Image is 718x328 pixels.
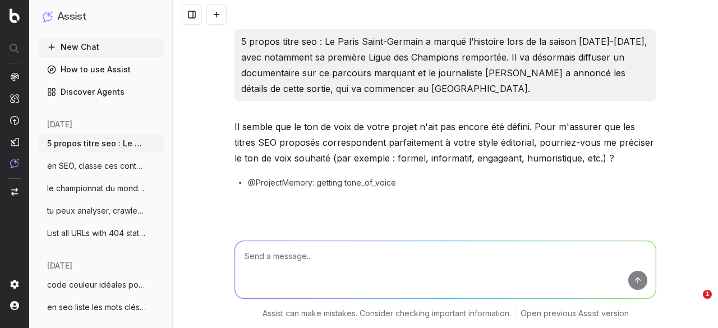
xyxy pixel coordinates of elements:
button: 5 propos titre seo : Le Paris Saint-Germ [38,135,164,153]
button: List all URLs with 404 status code from [38,224,164,242]
span: @ProjectMemory: getting tone_of_voice [248,177,396,188]
span: List all URLs with 404 status code from [47,228,146,239]
img: My account [10,301,19,310]
button: en SEO, classe ces contenus en chaud fro [38,157,164,175]
button: le championnat du monde masculin de vole [38,179,164,197]
p: Il semble que le ton de voix de votre projet n'ait pas encore été défini. Pour m'assurer que les ... [234,119,656,166]
button: tu peux analyser, crawler rapidement un [38,202,164,220]
p: 5 propos titre seo : Le Paris Saint-Germain a marqué l’histoire lors de la saison [DATE]-[DATE], ... [241,34,650,96]
a: How to use Assist [38,61,164,78]
img: Botify logo [10,8,20,23]
img: Assist [10,159,19,168]
img: Activation [10,116,19,125]
button: New Chat [38,38,164,56]
button: Assist [43,9,159,25]
span: en seo liste les mots clés de l'event : [47,302,146,313]
p: Assist can make mistakes. Consider checking important information. [263,308,511,319]
span: code couleur idéales pour un diagramme d [47,279,146,290]
img: Intelligence [10,94,19,103]
span: 5 propos titre seo : Le Paris Saint-Germ [47,138,146,149]
a: Open previous Assist version [521,308,629,319]
span: [DATE] [47,119,72,130]
button: code couleur idéales pour un diagramme d [38,276,164,294]
span: le championnat du monde masculin de vole [47,183,146,194]
span: 1 [703,290,712,299]
span: [DATE] [47,260,72,271]
img: Setting [10,280,19,289]
a: Discover Agents [38,83,164,101]
iframe: Intercom live chat [680,290,707,317]
button: en seo liste les mots clés de l'event : [38,298,164,316]
img: Assist [43,11,53,22]
h1: Assist [57,9,86,25]
span: en SEO, classe ces contenus en chaud fro [47,160,146,172]
span: tu peux analyser, crawler rapidement un [47,205,146,216]
img: Studio [10,137,19,146]
img: Analytics [10,72,19,81]
img: Switch project [11,188,18,196]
